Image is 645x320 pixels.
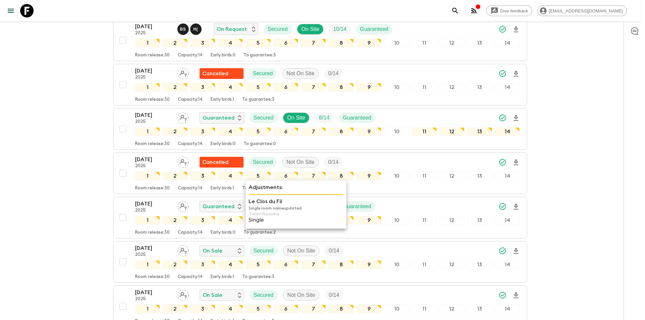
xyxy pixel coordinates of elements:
[190,216,215,225] div: 3
[178,274,203,280] p: Capacity: 14
[467,127,492,136] div: 13
[246,305,270,313] div: 5
[135,274,170,280] p: Room release: 30
[315,112,333,123] div: Trip Fill
[218,127,243,136] div: 4
[178,97,203,102] p: Capacity: 14
[202,158,228,166] p: Cancelled
[203,247,222,255] p: On Sale
[384,83,409,92] div: 10
[200,68,244,79] div: Flash Pack cancellation
[356,39,381,47] div: 9
[273,83,298,92] div: 6
[329,24,350,35] div: Trip Fill
[301,305,326,313] div: 7
[329,172,353,180] div: 8
[273,39,298,47] div: 6
[384,127,409,136] div: 10
[177,70,189,75] span: Assign pack leader
[200,157,244,168] div: Flash Pack cancellation
[249,211,343,217] p: Twin Rooms
[163,172,187,180] div: 2
[203,202,234,211] p: Guaranteed
[203,291,222,299] p: On Sale
[135,155,172,164] p: [DATE]
[287,70,314,78] p: Not On Site
[412,39,437,47] div: 11
[135,252,172,258] p: 2025
[333,25,346,33] p: 10 / 14
[325,290,343,301] div: Trip Fill
[249,197,343,205] p: Le Clos du Fil
[412,305,437,313] div: 11
[135,260,160,269] div: 1
[190,260,215,269] div: 3
[329,83,353,92] div: 8
[499,202,507,211] svg: Synced Successfully
[268,25,288,33] p: Secured
[135,172,160,180] div: 1
[499,247,507,255] svg: Synced Successfully
[177,26,203,31] span: Bo Sowath, Hai (Le Mai) Nhat
[135,200,172,208] p: [DATE]
[412,83,437,92] div: 11
[495,127,520,136] div: 14
[384,216,409,225] div: 10
[246,127,270,136] div: 5
[499,158,507,166] svg: Synced Successfully
[319,114,329,122] p: 8 / 14
[211,230,235,235] p: Early birds: 0
[211,141,235,147] p: Early birds: 0
[356,260,381,269] div: 9
[301,39,326,47] div: 7
[135,244,172,252] p: [DATE]
[329,247,339,255] p: 0 / 14
[177,158,189,164] span: Assign pack leader
[135,39,160,47] div: 1
[329,291,339,299] p: 0 / 14
[244,53,276,58] p: To guarantee: 3
[135,31,172,36] p: 2025
[329,260,353,269] div: 8
[360,25,389,33] p: Guaranteed
[495,172,520,180] div: 14
[135,230,170,235] p: Room release: 30
[287,291,315,299] p: Not On Site
[177,291,189,297] span: Assign pack leader
[135,67,172,75] p: [DATE]
[135,208,172,213] p: 2025
[356,83,381,92] div: 9
[495,260,520,269] div: 14
[218,260,243,269] div: 4
[467,260,492,269] div: 13
[4,4,17,17] button: menu
[439,127,464,136] div: 12
[329,305,353,313] div: 8
[301,83,326,92] div: 7
[253,70,273,78] p: Secured
[135,305,160,313] div: 1
[467,216,492,225] div: 13
[324,157,343,168] div: Trip Fill
[211,186,234,191] p: Early birds: 1
[439,216,464,225] div: 12
[203,114,234,122] p: Guaranteed
[254,114,274,122] p: Secured
[135,296,172,302] p: 2025
[246,83,270,92] div: 5
[467,39,492,47] div: 13
[135,127,160,136] div: 1
[218,216,243,225] div: 4
[325,245,343,256] div: Trip Fill
[495,305,520,313] div: 14
[135,22,172,31] p: [DATE]
[301,127,326,136] div: 7
[135,83,160,92] div: 1
[273,172,298,180] div: 6
[249,205,343,211] p: Single room name updated
[135,141,170,147] p: Room release: 30
[384,305,409,313] div: 10
[329,39,353,47] div: 8
[356,305,381,313] div: 9
[412,127,437,136] div: 11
